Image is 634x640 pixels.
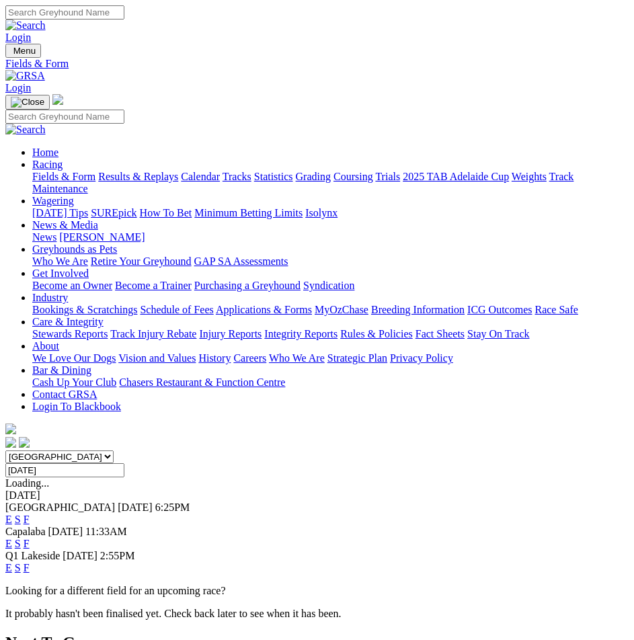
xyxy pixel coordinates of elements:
img: facebook.svg [5,437,16,448]
a: Bar & Dining [32,364,91,376]
a: Integrity Reports [264,328,338,339]
a: Become an Owner [32,280,112,291]
span: 2:55PM [100,550,135,561]
span: [DATE] [63,550,97,561]
a: Careers [233,352,266,364]
a: Wagering [32,195,74,206]
div: [DATE] [5,489,629,502]
span: Q1 Lakeside [5,550,60,561]
partial: It probably hasn't been finalised yet. Check back later to see when it has been. [5,608,342,619]
a: Rules & Policies [340,328,413,339]
a: Isolynx [305,207,338,218]
a: E [5,538,12,549]
a: Fields & Form [32,171,95,182]
a: Login [5,82,31,93]
a: S [15,538,21,549]
a: MyOzChase [315,304,368,315]
a: Who We Are [32,255,88,267]
a: About [32,340,59,352]
a: Fields & Form [5,58,629,70]
div: Industry [32,304,629,316]
a: Statistics [254,171,293,182]
input: Search [5,110,124,124]
p: Looking for a different field for an upcoming race? [5,585,629,597]
a: Track Injury Rebate [110,328,196,339]
span: Capalaba [5,526,46,537]
a: News [32,231,56,243]
a: F [24,538,30,549]
a: Race Safe [534,304,578,315]
a: Injury Reports [199,328,262,339]
a: Tracks [223,171,251,182]
div: Bar & Dining [32,376,629,389]
a: E [5,562,12,573]
a: Calendar [181,171,220,182]
input: Select date [5,463,124,477]
a: We Love Our Dogs [32,352,116,364]
div: Care & Integrity [32,328,629,340]
span: [GEOGRAPHIC_DATA] [5,502,115,513]
a: E [5,514,12,525]
button: Toggle navigation [5,95,50,110]
a: Contact GRSA [32,389,97,400]
a: Bookings & Scratchings [32,304,137,315]
a: Applications & Forms [216,304,312,315]
img: Close [11,97,44,108]
input: Search [5,5,124,19]
div: About [32,352,629,364]
div: News & Media [32,231,629,243]
span: Menu [13,46,36,56]
img: logo-grsa-white.png [52,94,63,105]
img: twitter.svg [19,437,30,448]
a: Coursing [333,171,373,182]
button: Toggle navigation [5,44,41,58]
img: GRSA [5,70,45,82]
span: [DATE] [48,526,83,537]
a: Weights [512,171,547,182]
a: Login To Blackbook [32,401,121,412]
a: Cash Up Your Club [32,376,116,388]
a: Minimum Betting Limits [194,207,303,218]
a: ICG Outcomes [467,304,532,315]
img: Search [5,124,46,136]
a: How To Bet [140,207,192,218]
a: Home [32,147,58,158]
a: S [15,562,21,573]
a: News & Media [32,219,98,231]
div: Wagering [32,207,629,219]
a: Get Involved [32,268,89,279]
a: Schedule of Fees [140,304,213,315]
a: Industry [32,292,68,303]
a: Syndication [303,280,354,291]
a: Breeding Information [371,304,465,315]
img: logo-grsa-white.png [5,424,16,434]
a: Who We Are [269,352,325,364]
a: Track Maintenance [32,171,573,194]
img: Search [5,19,46,32]
a: Greyhounds as Pets [32,243,117,255]
a: Racing [32,159,63,170]
a: Strategic Plan [327,352,387,364]
a: Grading [296,171,331,182]
span: 6:25PM [155,502,190,513]
a: 2025 TAB Adelaide Cup [403,171,509,182]
a: Stay On Track [467,328,529,339]
div: Racing [32,171,629,195]
a: Results & Replays [98,171,178,182]
a: Chasers Restaurant & Function Centre [119,376,285,388]
a: Vision and Values [118,352,196,364]
span: [DATE] [118,502,153,513]
a: Login [5,32,31,43]
a: S [15,514,21,525]
a: Retire Your Greyhound [91,255,192,267]
a: [PERSON_NAME] [59,231,145,243]
a: F [24,562,30,573]
a: SUREpick [91,207,136,218]
div: Greyhounds as Pets [32,255,629,268]
a: Purchasing a Greyhound [194,280,301,291]
a: History [198,352,231,364]
div: Get Involved [32,280,629,292]
a: F [24,514,30,525]
a: GAP SA Assessments [194,255,288,267]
